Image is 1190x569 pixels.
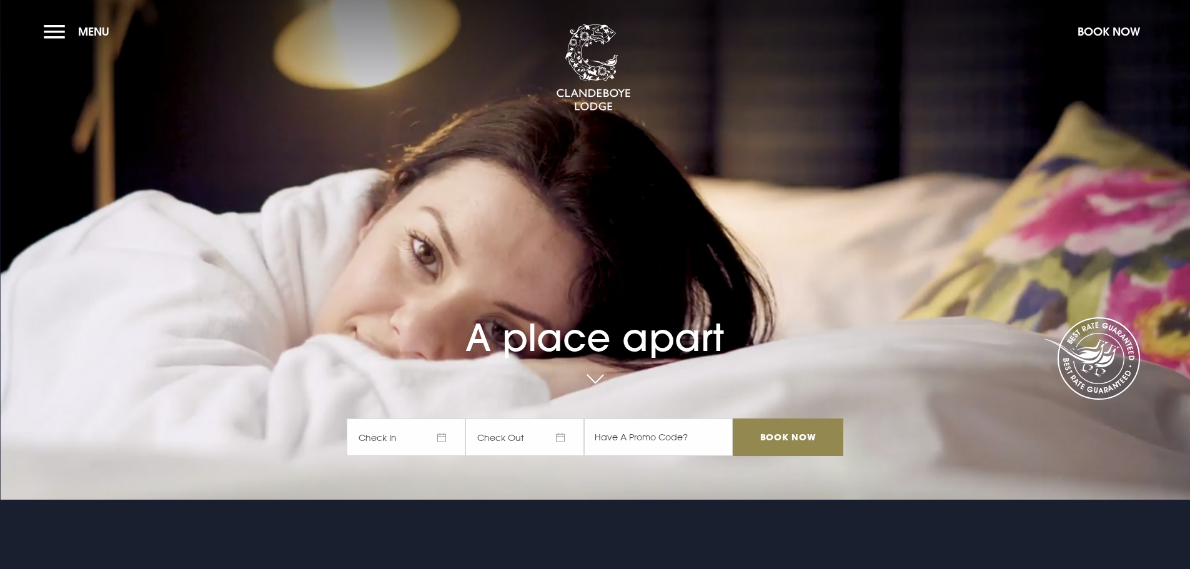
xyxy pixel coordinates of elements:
button: Menu [44,18,116,45]
img: Clandeboye Lodge [556,24,631,112]
input: Have A Promo Code? [584,418,733,456]
span: Check Out [465,418,584,456]
input: Book Now [733,418,843,456]
span: Check In [347,418,465,456]
h1: A place apart [347,280,843,360]
button: Book Now [1071,18,1146,45]
span: Menu [78,24,109,39]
